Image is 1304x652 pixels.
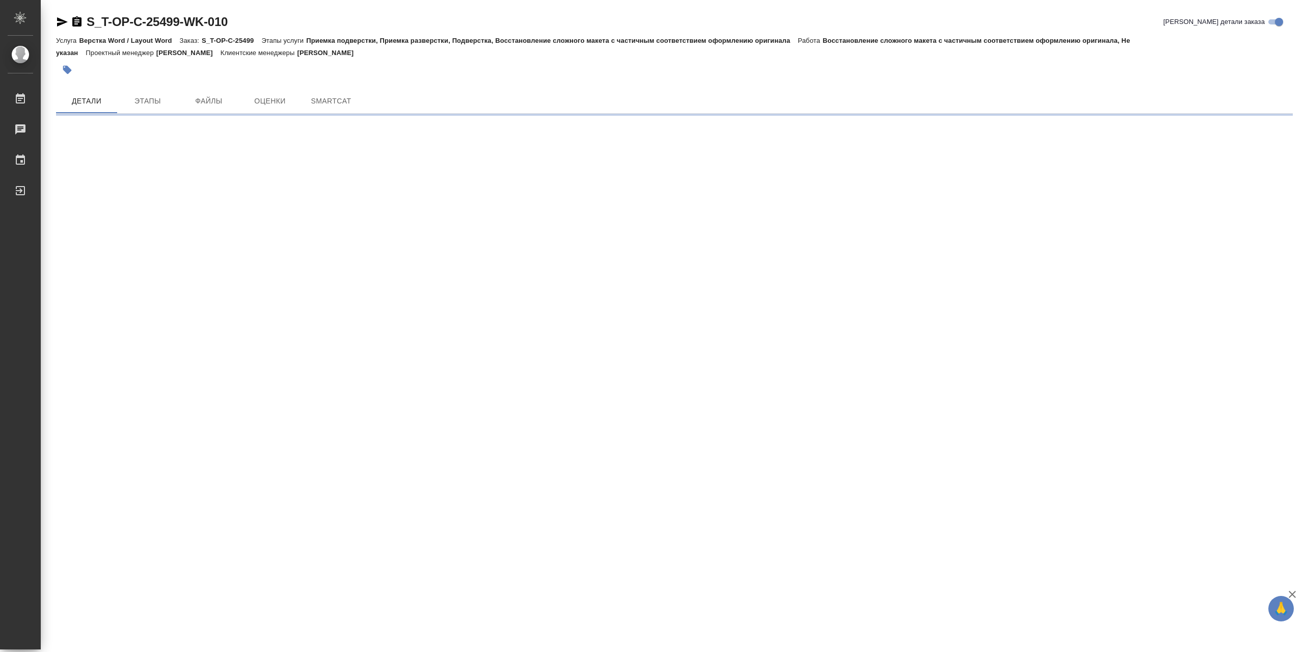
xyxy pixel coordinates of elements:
[306,37,798,44] p: Приемка подверстки, Приемка разверстки, Подверстка, Восстановление сложного макета с частичным со...
[307,95,356,108] span: SmartCat
[79,37,179,44] p: Верстка Word / Layout Word
[202,37,261,44] p: S_T-OP-C-25499
[798,37,823,44] p: Работа
[56,59,78,81] button: Добавить тэг
[221,49,297,57] p: Клиентские менеджеры
[56,16,68,28] button: Скопировать ссылку для ЯМессенджера
[87,15,228,29] a: S_T-OP-C-25499-WK-010
[1268,596,1294,621] button: 🙏
[156,49,221,57] p: [PERSON_NAME]
[86,49,156,57] p: Проектный менеджер
[184,95,233,108] span: Файлы
[123,95,172,108] span: Этапы
[56,37,79,44] p: Услуга
[180,37,202,44] p: Заказ:
[1272,598,1290,619] span: 🙏
[297,49,361,57] p: [PERSON_NAME]
[1163,17,1265,27] span: [PERSON_NAME] детали заказа
[71,16,83,28] button: Скопировать ссылку
[261,37,306,44] p: Этапы услуги
[246,95,294,108] span: Оценки
[62,95,111,108] span: Детали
